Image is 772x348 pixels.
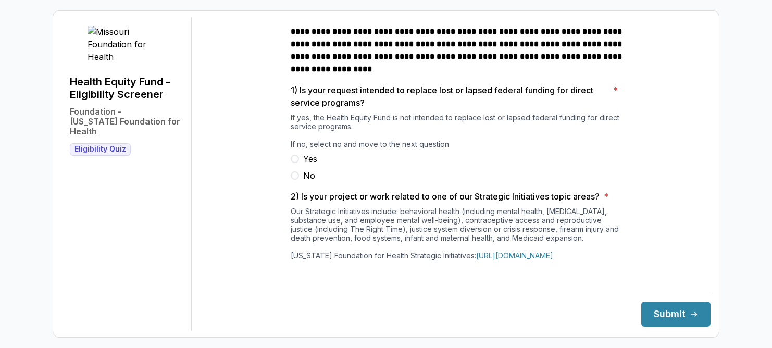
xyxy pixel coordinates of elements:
button: Submit [641,302,711,327]
p: 1) Is your request intended to replace lost or lapsed federal funding for direct service programs? [291,84,609,109]
div: Our Strategic Initiatives include: behavioral health (including mental health, [MEDICAL_DATA], su... [291,207,624,335]
img: Missouri Foundation for Health [88,26,166,63]
span: No [303,169,315,182]
span: Yes [303,153,317,165]
p: 2) Is your project or work related to one of our Strategic Initiatives topic areas? [291,190,600,203]
div: If yes, the Health Equity Fund is not intended to replace lost or lapsed federal funding for dire... [291,113,624,153]
a: [URL][DOMAIN_NAME] [476,251,553,260]
span: Eligibility Quiz [74,145,126,154]
h1: Health Equity Fund - Eligibility Screener [70,76,183,101]
h2: Foundation - [US_STATE] Foundation for Health [70,107,183,137]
